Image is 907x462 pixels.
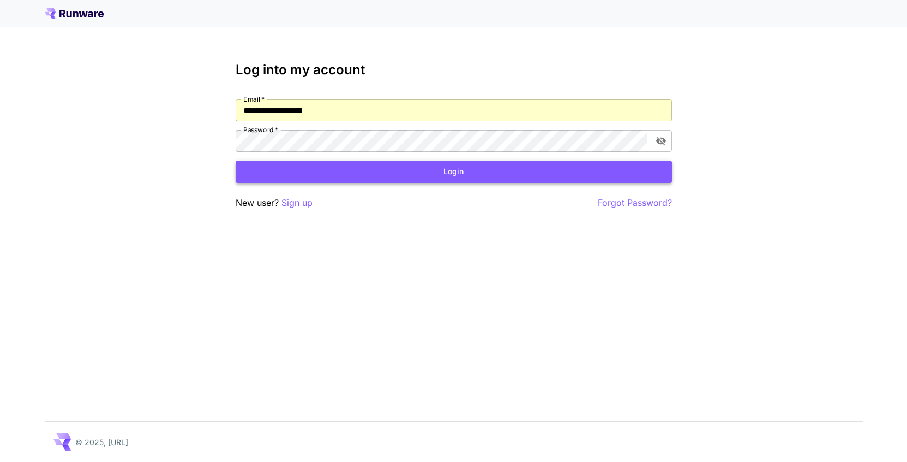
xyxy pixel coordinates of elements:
[236,196,313,210] p: New user?
[281,196,313,210] button: Sign up
[236,62,672,78] h3: Log into my account
[75,436,128,448] p: © 2025, [URL]
[651,131,671,151] button: toggle password visibility
[236,161,672,183] button: Login
[598,196,672,210] button: Forgot Password?
[243,125,278,134] label: Password
[243,94,265,104] label: Email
